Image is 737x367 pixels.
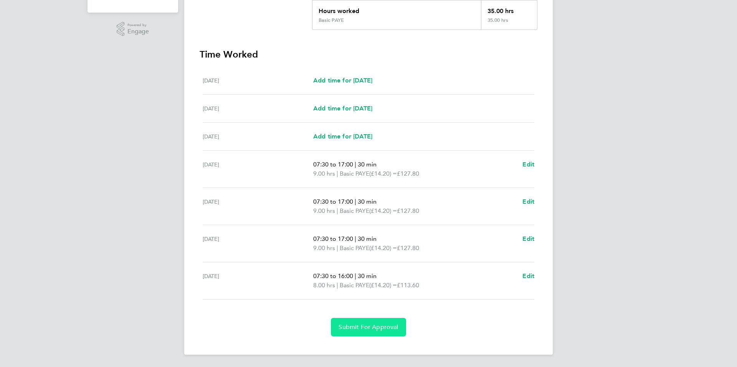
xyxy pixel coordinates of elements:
a: Add time for [DATE] [313,132,372,141]
span: 9.00 hrs [313,207,335,214]
a: Edit [522,160,534,169]
span: (£14.20) = [369,170,397,177]
span: 07:30 to 17:00 [313,161,353,168]
span: 9.00 hrs [313,170,335,177]
span: 07:30 to 17:00 [313,198,353,205]
span: Basic PAYE [340,244,369,253]
div: Hours worked [312,0,481,17]
span: Basic PAYE [340,169,369,178]
div: 35.00 hrs [481,17,537,30]
span: £127.80 [397,244,419,252]
h3: Time Worked [200,48,537,61]
a: Edit [522,272,534,281]
span: 30 min [358,235,377,242]
div: 35.00 hrs [481,0,537,17]
span: | [355,235,356,242]
span: Edit [522,161,534,168]
div: [DATE] [203,234,313,253]
span: £113.60 [397,281,419,289]
span: 9.00 hrs [313,244,335,252]
span: | [337,281,338,289]
a: Add time for [DATE] [313,76,372,85]
span: (£14.20) = [369,281,397,289]
span: Submit For Approval [339,323,398,331]
span: Edit [522,272,534,280]
span: 07:30 to 16:00 [313,272,353,280]
button: Submit For Approval [331,318,406,336]
span: (£14.20) = [369,207,397,214]
div: [DATE] [203,104,313,113]
a: Powered byEngage [117,22,149,36]
span: | [337,244,338,252]
span: 30 min [358,272,377,280]
div: [DATE] [203,76,313,85]
div: [DATE] [203,132,313,141]
span: | [337,170,338,177]
span: | [355,198,356,205]
span: 07:30 to 17:00 [313,235,353,242]
span: 30 min [358,161,377,168]
span: £127.80 [397,207,419,214]
span: | [337,207,338,214]
span: Basic PAYE [340,281,369,290]
span: £127.80 [397,170,419,177]
div: [DATE] [203,160,313,178]
span: 8.00 hrs [313,281,335,289]
div: [DATE] [203,272,313,290]
span: | [355,272,356,280]
span: (£14.20) = [369,244,397,252]
span: | [355,161,356,168]
span: Basic PAYE [340,206,369,216]
a: Edit [522,197,534,206]
span: Add time for [DATE] [313,133,372,140]
div: [DATE] [203,197,313,216]
span: Edit [522,198,534,205]
span: Add time for [DATE] [313,105,372,112]
span: Engage [127,28,149,35]
span: Powered by [127,22,149,28]
span: Add time for [DATE] [313,77,372,84]
span: Edit [522,235,534,242]
div: Basic PAYE [319,17,344,23]
a: Edit [522,234,534,244]
span: 30 min [358,198,377,205]
a: Add time for [DATE] [313,104,372,113]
